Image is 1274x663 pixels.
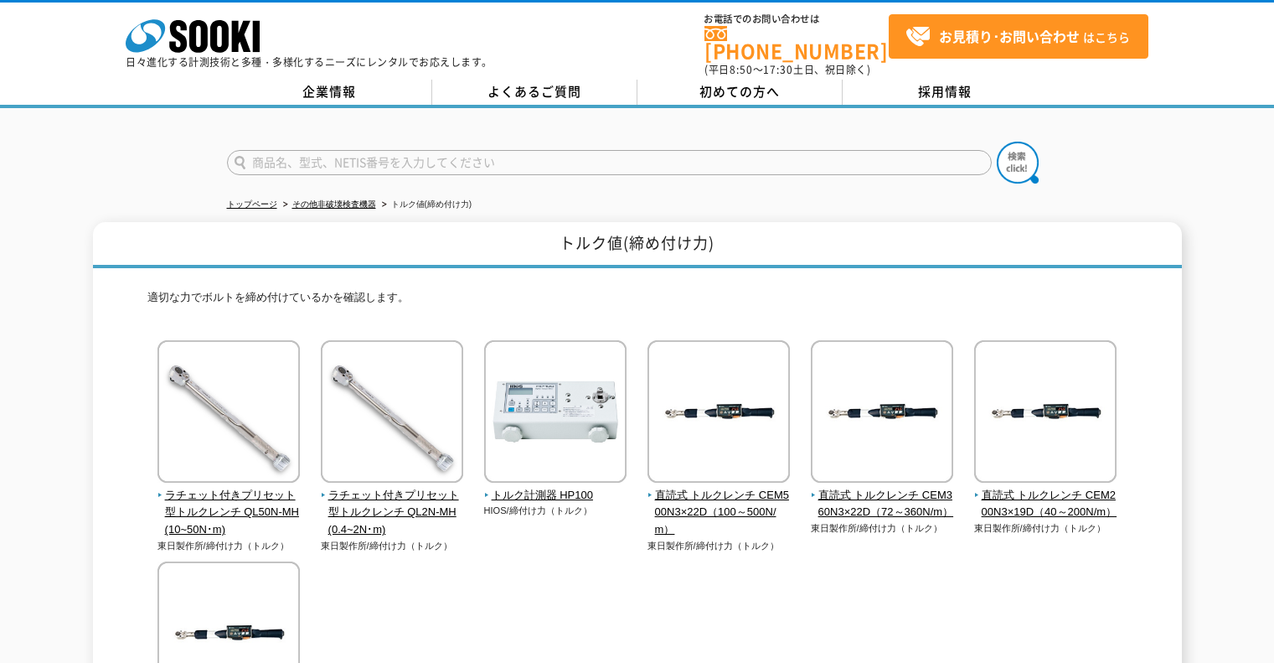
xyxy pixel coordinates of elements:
a: その他非破壊検査機器 [292,199,376,209]
img: 直読式 トルクレンチ CEM200N3×19D（40～200N/m） [974,340,1117,487]
p: 東日製作所/締付け力（トルク） [321,539,464,553]
span: 17:30 [763,62,793,77]
a: ラチェット付きプリセット型トルクレンチ QL2N-MH(0.4~2N･m) [321,471,464,539]
a: 直読式 トルクレンチ CEM200N3×19D（40～200N/m） [974,471,1117,521]
strong: お見積り･お問い合わせ [939,26,1080,46]
p: 東日製作所/締付け力（トルク） [974,521,1117,536]
span: 直読式 トルクレンチ CEM200N3×19D（40～200N/m） [974,487,1117,522]
p: HIOS/締付け力（トルク） [484,504,627,518]
span: ラチェット付きプリセット型トルクレンチ QL50N-MH(10~50N･m) [157,487,301,539]
span: ラチェット付きプリセット型トルクレンチ QL2N-MH(0.4~2N･m) [321,487,464,539]
a: 直読式 トルクレンチ CEM360N3×22D（72～360N/m） [811,471,954,521]
a: 初めての方へ [637,80,843,105]
a: 直読式 トルクレンチ CEM500N3×22D（100～500N/m） [647,471,791,539]
p: 東日製作所/締付け力（トルク） [157,539,301,553]
span: (平日 ～ 土日、祝日除く) [704,62,870,77]
span: お電話でのお問い合わせは [704,14,889,24]
a: [PHONE_NUMBER] [704,26,889,60]
span: トルク計測器 HP100 [484,487,627,505]
a: ラチェット付きプリセット型トルクレンチ QL50N-MH(10~50N･m) [157,471,301,539]
p: 東日製作所/締付け力（トルク） [811,521,954,536]
span: 初めての方へ [699,82,780,101]
img: ラチェット付きプリセット型トルクレンチ QL2N-MH(0.4~2N･m) [321,340,463,487]
a: トップページ [227,199,277,209]
span: 8:50 [730,62,753,77]
p: 適切な力でボルトを締め付けているかを確認します。 [147,289,1127,315]
p: 東日製作所/締付け力（トルク） [647,539,791,553]
img: 直読式 トルクレンチ CEM360N3×22D（72～360N/m） [811,340,953,487]
a: 企業情報 [227,80,432,105]
a: 採用情報 [843,80,1048,105]
li: トルク値(締め付け力) [379,196,472,214]
span: 直読式 トルクレンチ CEM500N3×22D（100～500N/m） [647,487,791,539]
span: 直読式 トルクレンチ CEM360N3×22D（72～360N/m） [811,487,954,522]
a: トルク計測器 HP100 [484,471,627,505]
img: 直読式 トルクレンチ CEM500N3×22D（100～500N/m） [647,340,790,487]
span: はこちら [905,24,1130,49]
img: トルク計測器 HP100 [484,340,627,487]
p: 日々進化する計測技術と多種・多様化するニーズにレンタルでお応えします。 [126,57,493,67]
img: btn_search.png [997,142,1039,184]
h1: トルク値(締め付け力) [93,222,1182,268]
img: ラチェット付きプリセット型トルクレンチ QL50N-MH(10~50N･m) [157,340,300,487]
a: お見積り･お問い合わせはこちら [889,14,1148,59]
input: 商品名、型式、NETIS番号を入力してください [227,150,992,175]
a: よくあるご質問 [432,80,637,105]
